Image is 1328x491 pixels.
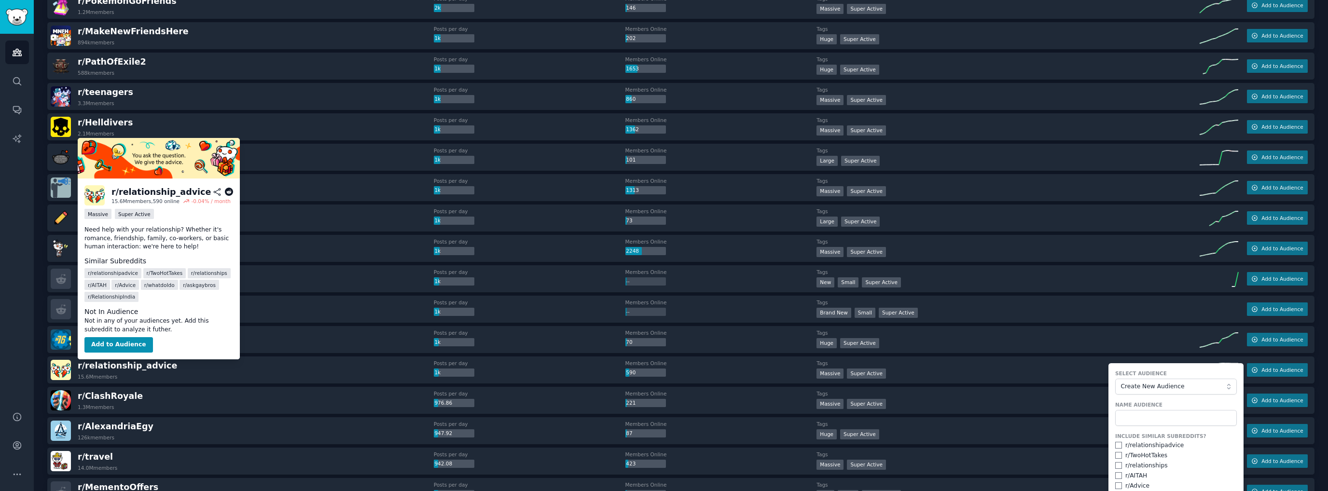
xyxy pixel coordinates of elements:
div: r/ relationshipadvice [1125,441,1184,450]
dt: Tags [816,451,1200,458]
dt: Members Online [625,329,817,336]
button: Add to Audience [1247,302,1308,316]
div: 1k [434,277,474,286]
span: Add to Audience [1261,367,1303,373]
img: MakeNewFriendsHere [51,26,71,46]
div: Huge [816,34,837,44]
div: 87 [625,429,666,438]
dd: Not in any of your audiences yet. Add this subreddit to analyze it futher. [84,317,233,334]
div: -0.04 % / month [192,198,231,205]
dt: Posts per day [434,56,625,63]
button: Add to Audience [1247,120,1308,134]
div: Massive [816,460,844,470]
div: Super Active [840,429,879,439]
button: Add to Audience [1247,242,1308,255]
div: Huge [816,429,837,439]
dt: Members Online [625,269,817,275]
span: Add to Audience [1261,63,1303,69]
span: r/ PathOfExile2 [78,57,146,67]
div: 2k [434,4,474,13]
div: Small [838,277,858,287]
dt: Tags [816,86,1200,93]
div: Super Active [862,277,901,287]
label: Select Audience [1115,370,1237,377]
dt: Posts per day [434,238,625,245]
div: r/ relationship_advice [111,186,211,198]
dt: Posts per day [434,360,625,367]
div: 126k members [78,434,114,441]
div: Super Active [115,209,154,219]
div: 2248 [625,247,666,256]
div: r/ AITAH [1125,472,1147,480]
img: Advice [51,177,71,198]
span: Add to Audience [1261,93,1303,100]
p: Need help with your relationship? Whether it's romance, friendship, family, co-workers, or basic ... [84,226,233,251]
span: r/ AITAH [88,282,107,288]
dt: Members Online [625,208,817,215]
button: Add to Audience [1247,59,1308,73]
div: 1k [434,156,474,164]
div: Large [816,156,838,166]
dt: Posts per day [434,117,625,123]
div: 1k [434,368,474,377]
img: Helldivers [51,117,71,137]
span: r/ Advice [115,282,136,288]
button: Add to Audience [1247,211,1308,225]
div: Super Active [840,65,879,75]
div: Super Active [879,308,918,318]
dt: Members Online [625,86,817,93]
img: PathOfExile2 [51,56,71,76]
span: r/ relationshipadvice [88,270,138,276]
div: 894k members [78,39,114,46]
dt: Posts per day [434,390,625,397]
div: Super Active [841,156,880,166]
dt: Members Online [625,299,817,306]
div: 1k [434,34,474,43]
div: 15.6M members [78,373,117,380]
dt: Members Online [625,177,817,184]
button: Add to Audience [1247,150,1308,164]
div: Huge [816,65,837,75]
dt: Members Online [625,481,817,488]
button: Add to Audience [1247,90,1308,103]
span: r/ ClashRoyale [78,391,143,401]
span: Add to Audience [1261,427,1303,434]
dt: Posts per day [434,299,625,306]
div: 860 [625,95,666,104]
span: Add to Audience [1261,397,1303,404]
div: Massive [816,95,844,105]
span: r/ askgaybros [183,282,216,288]
dt: Members Online [625,238,817,245]
dt: Posts per day [434,329,625,336]
div: 3.3M members [78,100,114,107]
img: AutoNewspaper [51,147,71,167]
button: Add to Audience [1247,394,1308,407]
span: r/ RelationshipIndia [88,293,135,300]
button: Add to Audience [84,337,153,353]
div: 146 [625,4,666,13]
div: 14.0M members [78,464,117,471]
div: 1362 [625,125,666,134]
div: Huge [816,338,837,348]
div: 942.08 [434,460,474,468]
div: r/ Advice [1125,482,1149,491]
span: r/ relationships [191,270,227,276]
dt: Posts per day [434,421,625,427]
button: Add to Audience [1247,454,1308,468]
div: 221 [625,399,666,408]
div: 1k [434,308,474,316]
dt: Tags [816,421,1200,427]
div: 70 [625,338,666,347]
div: 1k [434,95,474,104]
div: Large [816,217,838,227]
div: Small [855,308,875,318]
dt: Members Online [625,451,817,458]
span: Add to Audience [1261,275,1303,282]
div: 73 [625,217,666,225]
span: Add to Audience [1261,336,1303,343]
span: Add to Audience [1261,154,1303,161]
dt: Tags [816,26,1200,32]
dt: Tags [816,299,1200,306]
span: r/ relationship_advice [78,361,177,370]
div: 1.2M members [78,9,114,15]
